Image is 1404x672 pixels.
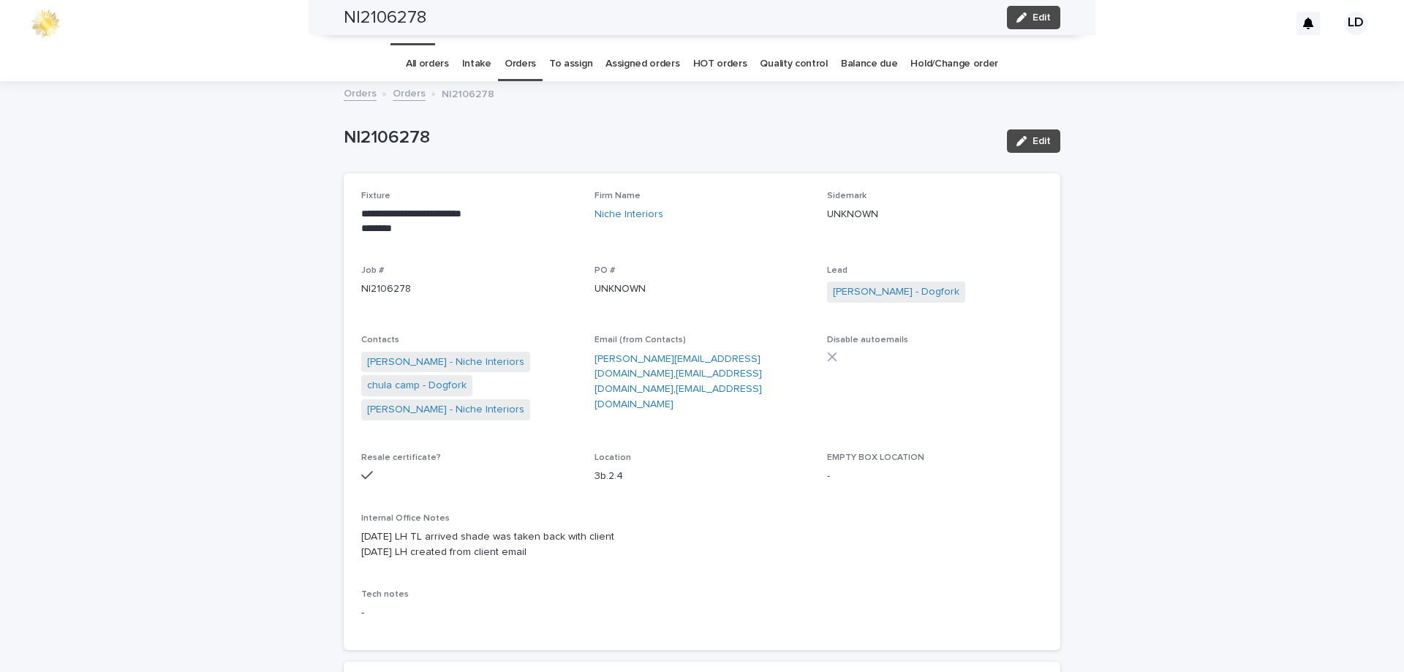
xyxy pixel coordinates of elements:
a: [PERSON_NAME] - Niche Interiors [367,402,524,418]
p: UNKNOWN [595,282,810,297]
p: UNKNOWN [827,207,1043,222]
p: , , [595,352,810,412]
p: - [361,605,1043,621]
p: 3b.2.4 [595,469,810,484]
span: Firm Name [595,192,641,200]
a: Orders [344,84,377,101]
a: To assign [549,47,592,81]
span: Internal Office Notes [361,514,450,523]
span: Sidemark [827,192,867,200]
a: Intake [462,47,491,81]
a: HOT orders [693,47,747,81]
p: [DATE] LH TL arrived shade was taken back with client [DATE] LH created from client email [361,529,1043,560]
a: Quality control [760,47,827,81]
p: NI2106278 [344,127,995,148]
a: [EMAIL_ADDRESS][DOMAIN_NAME] [595,369,762,394]
span: Lead [827,266,848,275]
p: NI2106278 [442,85,494,101]
span: Contacts [361,336,399,344]
p: NI2106278 [361,282,577,297]
span: Fixture [361,192,390,200]
p: - [827,469,1043,484]
a: Orders [393,84,426,101]
a: chula camp - Dogfork [367,378,467,393]
a: [PERSON_NAME] - Niche Interiors [367,355,524,370]
span: Tech notes [361,590,409,599]
span: Disable autoemails [827,336,908,344]
a: [PERSON_NAME][EMAIL_ADDRESS][DOMAIN_NAME] [595,354,760,380]
span: Edit [1033,136,1051,146]
span: Job # [361,266,384,275]
a: Orders [505,47,536,81]
span: PO # [595,266,615,275]
a: Niche Interiors [595,207,663,222]
span: EMPTY BOX LOCATION [827,453,924,462]
a: Hold/Change order [910,47,998,81]
a: Balance due [841,47,898,81]
button: Edit [1007,129,1060,153]
a: Assigned orders [605,47,679,81]
span: Location [595,453,631,462]
span: Email (from Contacts) [595,336,686,344]
a: [EMAIL_ADDRESS][DOMAIN_NAME] [595,384,762,409]
a: [PERSON_NAME] - Dogfork [833,284,959,300]
a: All orders [406,47,449,81]
div: LD [1344,12,1367,35]
span: Resale certificate? [361,453,441,462]
img: 0ffKfDbyRa2Iv8hnaAqg [29,9,61,38]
